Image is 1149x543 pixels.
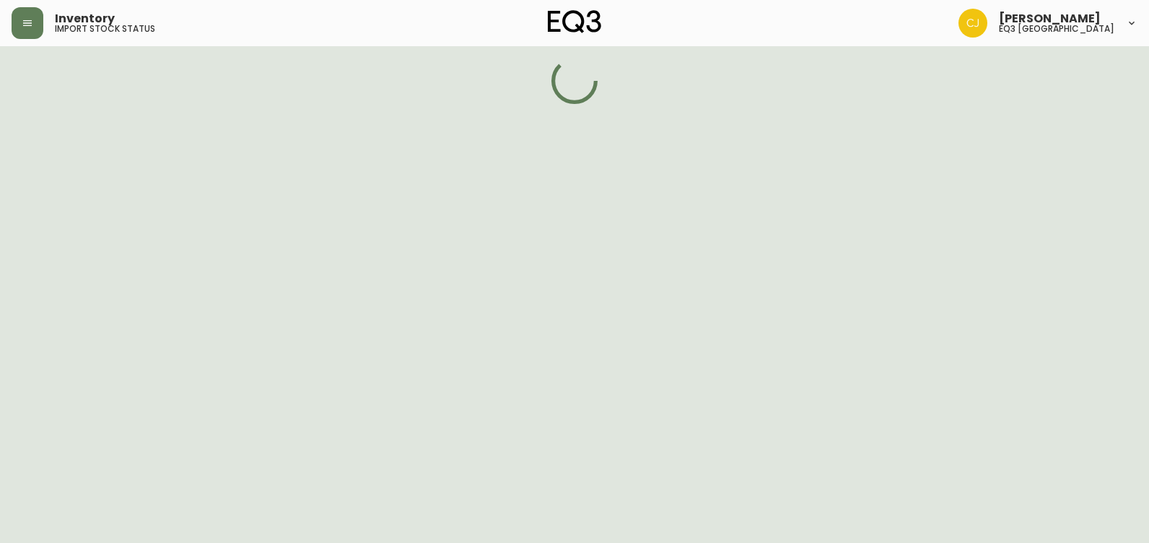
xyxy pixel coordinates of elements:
img: 7836c8950ad67d536e8437018b5c2533 [958,9,987,38]
span: Inventory [55,13,115,25]
h5: import stock status [55,25,155,33]
span: [PERSON_NAME] [999,13,1101,25]
img: logo [548,10,601,33]
h5: eq3 [GEOGRAPHIC_DATA] [999,25,1114,33]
